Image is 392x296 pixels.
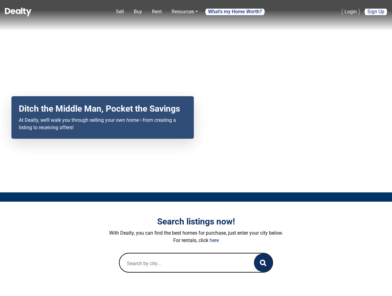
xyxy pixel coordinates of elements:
[149,6,164,18] a: Rent
[169,6,200,18] a: Resources
[210,237,219,243] a: here
[371,275,386,290] iframe: Intercom live chat
[205,7,265,17] a: What's my Home Worth?
[342,5,360,18] a: Login
[5,8,31,16] img: Dealty - Buy, Sell & Rent Homes
[25,237,367,244] p: For rentals, click
[25,229,367,237] p: With Dealty, you can find the best homes for purchase, just enter your city below.
[19,104,186,114] h2: Ditch the Middle Man, Pocket the Savings
[120,253,242,273] input: Search by city...
[365,5,387,18] a: Sign Up
[25,216,367,227] h3: Search listings now!
[113,6,126,18] a: Sell
[131,6,145,18] a: Buy
[19,117,186,131] p: At Dealty, we’ll walk you through selling your own home—from creating a listing to receiving offers!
